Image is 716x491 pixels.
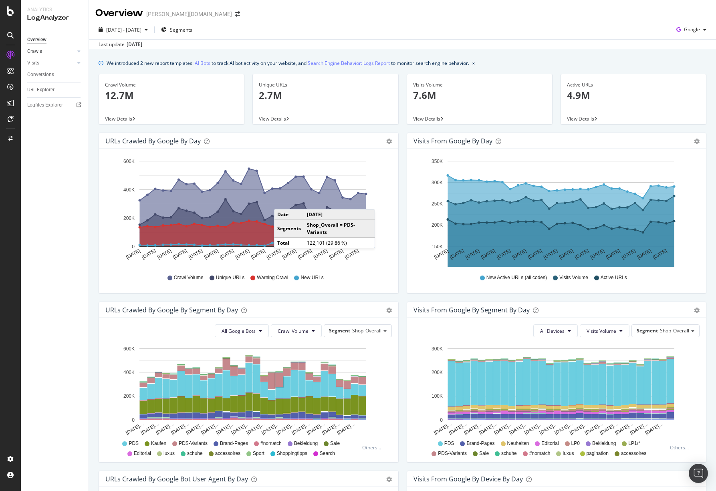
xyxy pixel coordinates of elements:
[543,248,559,260] text: [DATE]
[386,308,392,313] div: gear
[529,450,551,457] span: #nomatch
[105,137,201,145] div: URLs Crawled by Google by day
[304,209,375,220] td: [DATE]
[105,155,389,267] svg: A chart.
[567,81,700,89] div: Active URLs
[362,444,385,451] div: Others...
[297,248,313,260] text: [DATE]
[172,248,188,260] text: [DATE]
[480,248,496,260] text: [DATE]
[580,324,629,337] button: Visits Volume
[274,209,304,220] td: Date
[304,237,375,248] td: 122,101 (29.86 %)
[141,248,157,260] text: [DATE]
[431,346,442,352] text: 300K
[621,450,646,457] span: accessoires
[277,450,307,457] span: Shoppingtipps
[413,344,697,437] svg: A chart.
[105,115,132,122] span: View Details
[195,59,210,67] a: AI Bots
[260,440,282,447] span: #nomatch
[413,81,546,89] div: Visits Volume
[294,440,318,447] span: Bekleidung
[250,248,266,260] text: [DATE]
[431,180,442,185] text: 300K
[496,248,512,260] text: [DATE]
[431,394,442,399] text: 100K
[413,155,697,267] svg: A chart.
[574,248,590,260] text: [DATE]
[235,11,240,17] div: arrow-right-arrow-left
[132,417,135,423] text: 0
[129,440,139,447] span: PDS
[215,450,240,457] span: accessoires
[438,450,467,457] span: PDS-Variants
[620,248,636,260] text: [DATE]
[99,59,706,67] div: info banner
[413,137,492,145] div: Visits from Google by day
[567,115,594,122] span: View Details
[27,59,75,67] a: Visits
[694,308,700,313] div: gear
[123,394,135,399] text: 200K
[27,70,54,79] div: Conversions
[27,101,83,109] a: Logfiles Explorer
[328,248,344,260] text: [DATE]
[27,86,83,94] a: URL Explorer
[27,101,63,109] div: Logfiles Explorer
[105,344,389,437] svg: A chart.
[259,89,392,102] p: 2.7M
[188,248,204,260] text: [DATE]
[220,440,248,447] span: Brand-Pages
[651,248,668,260] text: [DATE]
[27,36,83,44] a: Overview
[466,440,494,447] span: Brand-Pages
[219,248,235,260] text: [DATE]
[589,248,605,260] text: [DATE]
[431,244,442,250] text: 150K
[274,220,304,237] td: Segments
[501,450,517,457] span: schuhe
[559,274,588,281] span: Visits Volume
[95,23,151,36] button: [DATE] - [DATE]
[127,41,142,48] div: [DATE]
[413,115,440,122] span: View Details
[158,23,196,36] button: Segments
[156,248,172,260] text: [DATE]
[27,13,82,22] div: LogAnalyzer
[541,440,559,447] span: Editorial
[274,237,304,248] td: Total
[444,440,454,447] span: PDS
[386,477,392,482] div: gear
[27,36,46,44] div: Overview
[106,26,141,33] span: [DATE] - [DATE]
[587,328,616,334] span: Visits Volume
[479,450,489,457] span: Sale
[670,444,692,451] div: Others...
[540,328,565,334] span: All Devices
[281,248,297,260] text: [DATE]
[179,440,208,447] span: PDS-Variants
[27,59,39,67] div: Visits
[413,475,523,483] div: Visits From Google By Device By Day
[134,450,151,457] span: Editorial
[413,89,546,102] p: 7.6M
[449,248,465,260] text: [DATE]
[689,464,708,483] div: Open Intercom Messenger
[308,59,390,67] a: Search Engine Behavior: Logs Report
[257,274,288,281] span: Warning Crawl
[99,41,142,48] div: Last update
[527,248,543,260] text: [DATE]
[27,86,54,94] div: URL Explorer
[413,306,530,314] div: Visits from Google By Segment By Day
[259,115,286,122] span: View Details
[234,248,250,260] text: [DATE]
[563,450,574,457] span: luxus
[105,306,238,314] div: URLs Crawled by Google By Segment By Day
[628,440,640,447] span: LP1/*
[344,248,360,260] text: [DATE]
[431,370,442,375] text: 200K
